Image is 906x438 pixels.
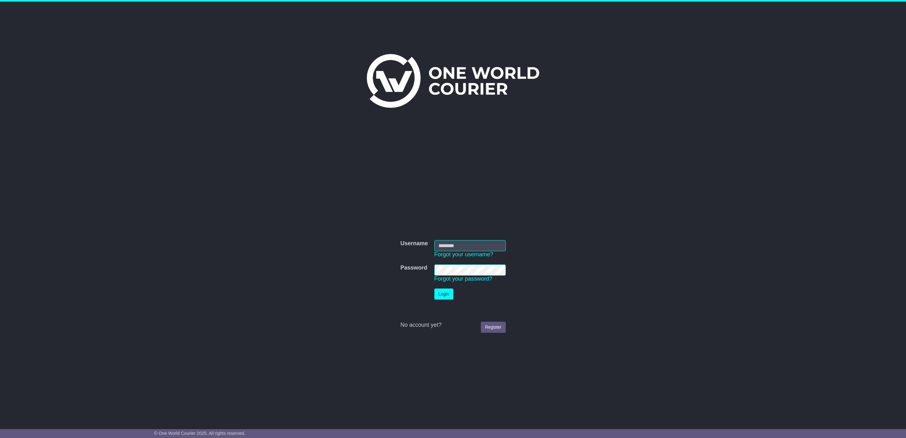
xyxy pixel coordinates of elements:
[154,431,245,436] span: © One World Courier 2025. All rights reserved.
[400,322,505,329] div: No account yet?
[481,322,505,333] a: Register
[367,54,539,108] img: One World
[400,265,427,271] label: Password
[434,276,492,282] a: Forgot your password?
[434,251,493,258] a: Forgot your username?
[434,289,453,300] button: Login
[400,240,428,247] label: Username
